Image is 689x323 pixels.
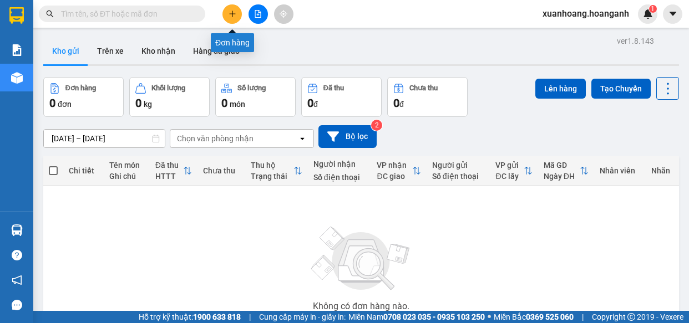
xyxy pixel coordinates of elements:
[155,172,183,181] div: HTTT
[582,311,584,323] span: |
[651,166,673,175] div: Nhãn
[298,134,307,143] svg: open
[222,4,242,24] button: plus
[399,100,404,109] span: đ
[129,77,210,117] button: Khối lượng0kg
[627,313,635,321] span: copyright
[203,166,240,175] div: Chưa thu
[274,4,293,24] button: aim
[155,161,183,170] div: Đã thu
[649,5,657,13] sup: 1
[348,311,485,323] span: Miền Nam
[184,38,249,64] button: Hàng đã giao
[318,125,377,148] button: Bộ lọc
[600,166,640,175] div: Nhân viên
[12,275,22,285] span: notification
[12,300,22,310] span: message
[245,156,308,186] th: Toggle SortBy
[663,4,682,24] button: caret-down
[11,44,23,56] img: solution-icon
[12,250,22,260] span: question-circle
[109,161,144,170] div: Tên món
[544,172,580,181] div: Ngày ĐH
[133,38,184,64] button: Kho nhận
[43,77,124,117] button: Đơn hàng0đơn
[251,161,293,170] div: Thu hộ
[46,10,54,18] span: search
[371,120,382,131] sup: 2
[61,8,192,20] input: Tìm tên, số ĐT hoặc mã đơn
[237,84,266,92] div: Số lượng
[249,311,251,323] span: |
[313,302,409,311] div: Không có đơn hàng nào.
[301,77,382,117] button: Đã thu0đ
[432,172,485,181] div: Số điện thoại
[177,133,254,144] div: Chọn văn phòng nhận
[651,5,655,13] span: 1
[280,10,287,18] span: aim
[254,10,262,18] span: file-add
[11,224,23,236] img: warehouse-icon
[495,161,523,170] div: VP gửi
[538,156,595,186] th: Toggle SortBy
[150,156,197,186] th: Toggle SortBy
[494,311,574,323] span: Miền Bắc
[9,7,24,24] img: logo-vxr
[323,84,344,92] div: Đã thu
[490,156,538,186] th: Toggle SortBy
[534,7,638,20] span: xuanhoang.hoanganh
[313,173,366,182] div: Số điện thoại
[371,156,426,186] th: Toggle SortBy
[211,33,254,52] div: Đơn hàng
[643,9,653,19] img: icon-new-feature
[617,35,654,47] div: ver 1.8.143
[432,161,485,170] div: Người gửi
[229,10,236,18] span: plus
[377,172,412,181] div: ĐC giao
[151,84,185,92] div: Khối lượng
[535,79,586,99] button: Lên hàng
[221,96,227,110] span: 0
[249,4,268,24] button: file-add
[11,72,23,84] img: warehouse-icon
[544,161,580,170] div: Mã GD
[488,315,491,319] span: ⚪️
[49,96,55,110] span: 0
[44,130,165,147] input: Select a date range.
[259,311,346,323] span: Cung cấp máy in - giấy in:
[313,160,366,168] div: Người nhận
[495,172,523,181] div: ĐC lấy
[251,172,293,181] div: Trạng thái
[387,77,468,117] button: Chưa thu0đ
[668,9,678,19] span: caret-down
[193,312,241,321] strong: 1900 633 818
[230,100,245,109] span: món
[313,100,318,109] span: đ
[144,100,152,109] span: kg
[58,100,72,109] span: đơn
[377,161,412,170] div: VP nhận
[306,220,417,298] img: svg+xml;base64,PHN2ZyBjbGFzcz0ibGlzdC1wbHVnX19zdmciIHhtbG5zPSJodHRwOi8vd3d3LnczLm9yZy8yMDAwL3N2Zy...
[88,38,133,64] button: Trên xe
[393,96,399,110] span: 0
[307,96,313,110] span: 0
[383,312,485,321] strong: 0708 023 035 - 0935 103 250
[526,312,574,321] strong: 0369 525 060
[591,79,651,99] button: Tạo Chuyến
[65,84,96,92] div: Đơn hàng
[135,96,141,110] span: 0
[215,77,296,117] button: Số lượng0món
[69,166,98,175] div: Chi tiết
[109,172,144,181] div: Ghi chú
[43,38,88,64] button: Kho gửi
[409,84,438,92] div: Chưa thu
[139,311,241,323] span: Hỗ trợ kỹ thuật:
